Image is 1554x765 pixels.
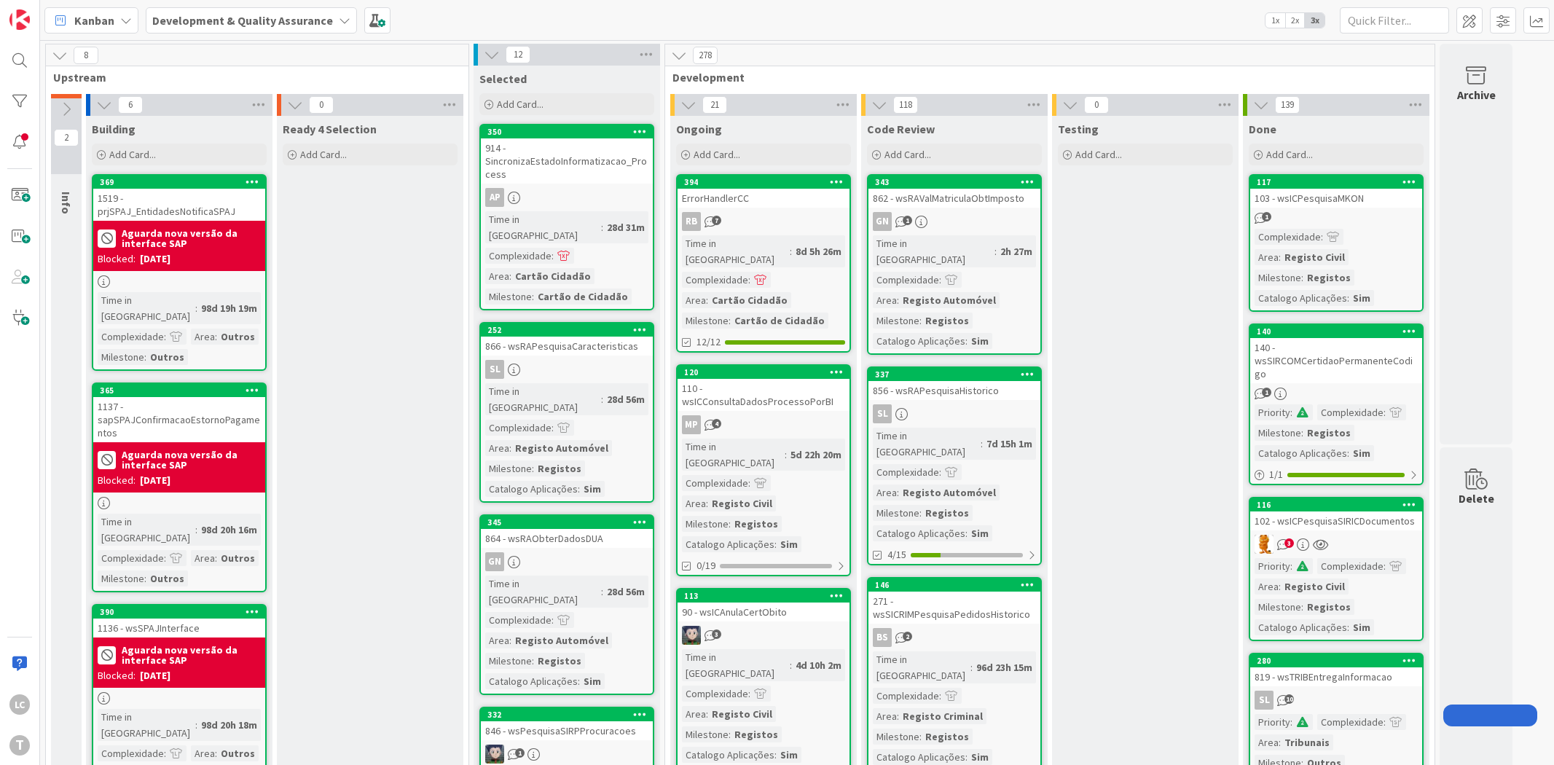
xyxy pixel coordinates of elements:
[873,628,892,647] div: BS
[485,268,509,284] div: Area
[1255,445,1347,461] div: Catalogo Aplicações
[479,322,654,503] a: 252866 - wsRAPesquisaCaracteristicasSLTime in [GEOGRAPHIC_DATA]:28d 56mComplexidade:Area:Registo ...
[708,706,776,722] div: Registo Civil
[873,235,994,267] div: Time in [GEOGRAPHIC_DATA]
[997,243,1036,259] div: 2h 27m
[485,383,601,415] div: Time in [GEOGRAPHIC_DATA]
[875,369,1040,380] div: 337
[1317,558,1384,574] div: Complexidade
[164,550,166,566] span: :
[682,495,706,511] div: Area
[1257,326,1422,337] div: 140
[1321,229,1323,245] span: :
[868,176,1040,189] div: 343
[868,578,1040,624] div: 146271 - wsSICRIMPesquisaPedidosHistorico
[868,189,1040,208] div: 862 - wsRAValMatriculaObtImposto
[919,313,922,329] span: :
[1290,558,1292,574] span: :
[994,243,997,259] span: :
[481,138,653,184] div: 914 - SincronizaEstadoInformatizacao_Process
[868,578,1040,592] div: 146
[140,668,170,683] div: [DATE]
[897,484,899,501] span: :
[922,313,973,329] div: Registos
[481,516,653,529] div: 345
[93,189,265,221] div: 1519 - prjSPAJ_EntidadesNotificaSPAJ
[868,368,1040,381] div: 337
[712,419,721,428] span: 4
[1250,466,1422,484] div: 1/1
[93,605,265,637] div: 3901136 - wsSPAJInterface
[152,13,333,28] b: Development & Quality Assurance
[787,447,845,463] div: 5d 22h 20m
[532,653,534,669] span: :
[74,12,114,29] span: Kanban
[481,188,653,207] div: AP
[785,447,787,463] span: :
[868,176,1040,208] div: 343862 - wsRAValMatriculaObtImposto
[140,473,170,488] div: [DATE]
[100,177,265,187] div: 369
[191,550,215,566] div: Area
[919,505,922,521] span: :
[1284,694,1294,704] span: 10
[694,148,740,161] span: Add Card...
[1255,270,1301,286] div: Milestone
[682,649,790,681] div: Time in [GEOGRAPHIC_DATA]
[93,176,265,189] div: 369
[1303,425,1354,441] div: Registos
[534,653,585,669] div: Registos
[1255,558,1290,574] div: Priority
[1250,498,1422,530] div: 116102 - wsICPesquisaSIRICDocumentos
[939,272,941,288] span: :
[485,440,509,456] div: Area
[481,708,653,740] div: 332846 - wsPesquisaSIRPProcuracoes
[122,228,261,248] b: Aguarda nova versão da interface SAP
[1269,467,1283,482] span: 1 / 1
[1384,558,1386,574] span: :
[1349,445,1374,461] div: Sim
[696,334,721,350] span: 12/12
[481,125,653,184] div: 350914 - SincronizaEstadoInformatizacao_Process
[481,529,653,548] div: 864 - wsRAObterDadosDUA
[968,333,992,349] div: Sim
[601,391,603,407] span: :
[873,212,892,231] div: GN
[532,289,534,305] span: :
[1262,388,1271,397] span: 1
[98,292,195,324] div: Time in [GEOGRAPHIC_DATA]
[712,216,721,225] span: 7
[1349,619,1374,635] div: Sim
[1255,290,1347,306] div: Catalogo Aplicações
[1257,177,1422,187] div: 117
[873,333,965,349] div: Catalogo Aplicações
[98,251,136,267] div: Blocked:
[479,124,654,310] a: 350914 - SincronizaEstadoInformatizacao_ProcessAPTime in [GEOGRAPHIC_DATA]:28d 31mComplexidade:Ar...
[1250,654,1422,667] div: 280
[511,440,612,456] div: Registo Automóvel
[92,174,267,371] a: 3691519 - prjSPAJ_EntidadesNotificaSPAJAguarda nova versão da interface SAPBlocked:[DATE]Time in ...
[1257,656,1422,666] div: 280
[1250,325,1422,383] div: 140140 - wsSIRCOMCertidaoPermanenteCodigo
[1255,619,1347,635] div: Catalogo Aplicações
[1255,691,1274,710] div: SL
[509,632,511,648] span: :
[195,522,197,538] span: :
[487,517,653,527] div: 345
[790,657,792,673] span: :
[146,570,188,586] div: Outros
[481,708,653,721] div: 332
[731,516,782,532] div: Registos
[532,460,534,476] span: :
[1250,691,1422,710] div: SL
[98,550,164,566] div: Complexidade
[973,659,1036,675] div: 96d 23h 15m
[676,174,851,353] a: 394ErrorHandlerCCRBTime in [GEOGRAPHIC_DATA]:8d 5h 26mComplexidade:Area:Cartão CidadãoMilestone:C...
[939,688,941,704] span: :
[682,475,748,491] div: Complexidade
[678,626,849,645] div: LS
[792,243,845,259] div: 8d 5h 26m
[1250,498,1422,511] div: 116
[1384,404,1386,420] span: :
[146,349,188,365] div: Outros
